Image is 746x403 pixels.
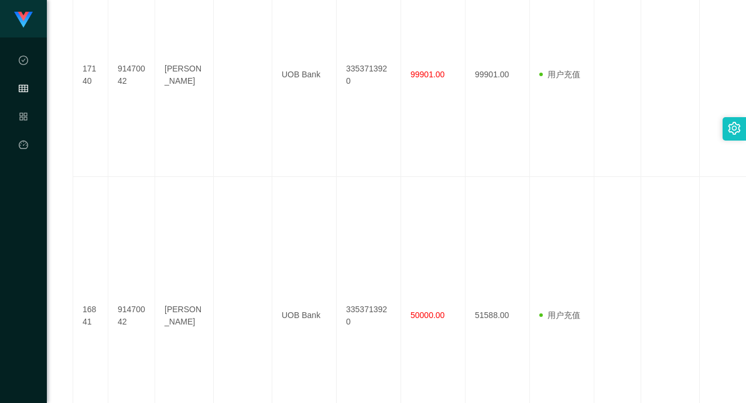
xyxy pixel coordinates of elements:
span: 99901.00 [410,70,444,79]
span: 产品管理 [19,112,28,217]
span: 数据中心 [19,56,28,160]
span: 会员管理 [19,84,28,189]
span: 用户充值 [539,70,580,79]
i: 图标: check-circle-o [19,50,28,74]
i: 图标: setting [728,122,741,135]
img: logo.9652507e.png [14,12,33,28]
span: 用户充值 [539,310,580,320]
i: 图标: appstore-o [19,107,28,130]
a: 图标: dashboard平台首页 [19,134,28,252]
i: 图标: table [19,78,28,102]
span: 50000.00 [410,310,444,320]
